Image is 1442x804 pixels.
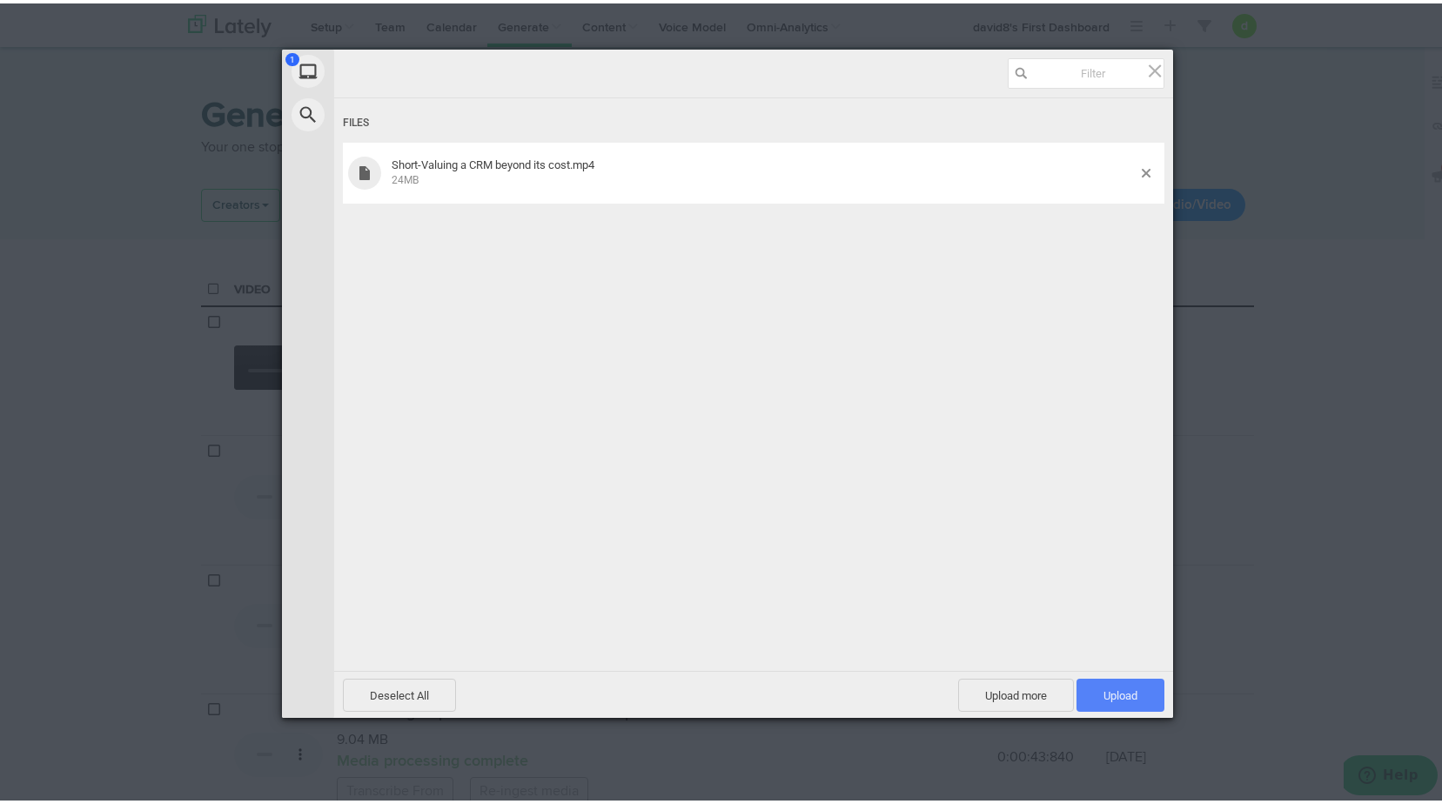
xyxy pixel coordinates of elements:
[1008,55,1164,85] input: Filter
[1103,686,1137,699] span: Upload
[958,675,1074,708] span: Upload more
[282,46,491,90] div: My Device
[343,104,1164,136] div: Files
[39,12,75,28] span: Help
[392,171,419,183] span: 24MB
[1145,57,1164,77] span: Click here or hit ESC to close picker
[282,90,491,133] div: Web Search
[285,50,299,63] span: 1
[1076,675,1164,708] span: Upload
[392,155,594,168] span: Short-Valuing a CRM beyond its cost.mp4
[386,155,1142,184] div: Short-Valuing a CRM beyond its cost.mp4
[343,675,456,708] span: Deselect All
